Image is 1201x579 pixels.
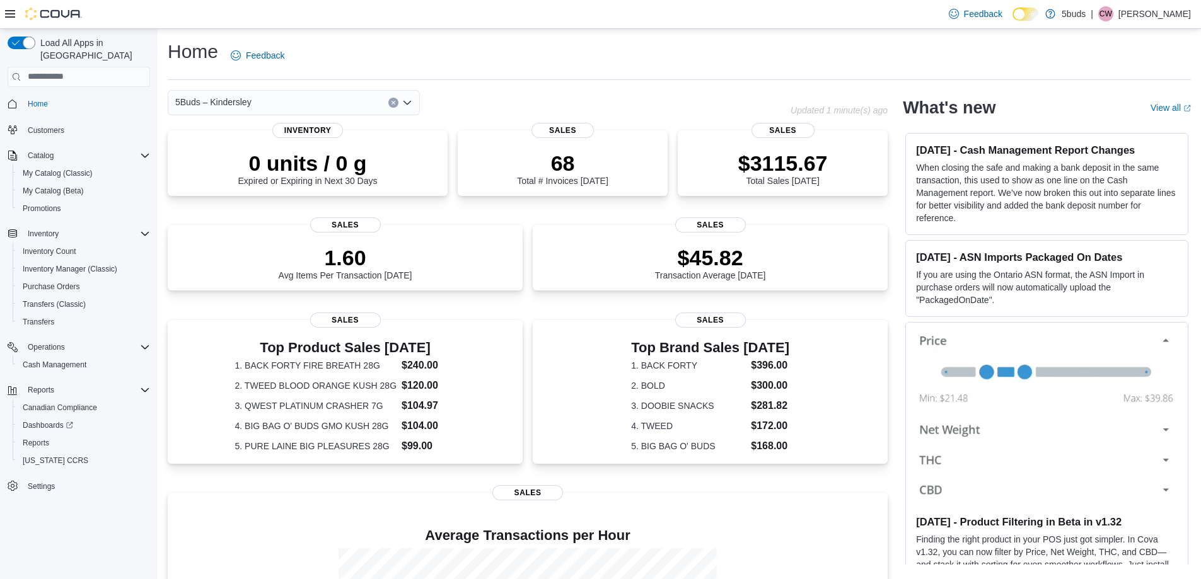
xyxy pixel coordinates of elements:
[18,166,98,181] a: My Catalog (Classic)
[13,200,155,217] button: Promotions
[235,379,397,392] dt: 2. TWEED BLOOD ORANGE KUSH 28G
[8,89,150,528] nav: Complex example
[25,8,82,20] img: Cova
[23,438,49,448] span: Reports
[28,99,48,109] span: Home
[235,399,397,412] dt: 3. QWEST PLATINUM CRASHER 7G
[23,226,150,241] span: Inventory
[631,440,746,452] dt: 5. BIG BAG O' BUDS
[18,357,150,372] span: Cash Management
[531,123,595,138] span: Sales
[28,481,55,491] span: Settings
[751,439,789,454] dd: $168.00
[655,245,766,280] div: Transaction Average [DATE]
[18,400,150,415] span: Canadian Compliance
[18,357,91,372] a: Cash Management
[675,217,746,232] span: Sales
[751,418,789,433] dd: $172.00
[18,435,54,450] a: Reports
[235,359,397,372] dt: 1. BACK FORTY FIRE BREATH 28G
[631,420,746,432] dt: 4. TWEED
[751,378,789,393] dd: $300.00
[3,381,155,399] button: Reports
[916,251,1178,263] h3: [DATE] - ASN Imports Packaged On Dates
[916,515,1178,528] h3: [DATE] - Product Filtering in Beta in v1.32
[1118,6,1191,21] p: [PERSON_NAME]
[944,1,1007,26] a: Feedback
[18,166,150,181] span: My Catalog (Classic)
[18,453,150,468] span: Washington CCRS
[235,440,397,452] dt: 5. PURE LAINE BIG PLEASURES 28G
[1151,103,1191,113] a: View allExternal link
[23,123,69,138] a: Customers
[23,264,117,274] span: Inventory Manager (Classic)
[13,260,155,278] button: Inventory Manager (Classic)
[18,314,59,330] a: Transfers
[23,340,70,355] button: Operations
[28,342,65,352] span: Operations
[631,340,789,355] h3: Top Brand Sales [DATE]
[13,356,155,374] button: Cash Management
[675,312,746,328] span: Sales
[310,217,381,232] span: Sales
[3,225,155,243] button: Inventory
[23,479,60,494] a: Settings
[272,123,343,138] span: Inventory
[13,182,155,200] button: My Catalog (Beta)
[517,151,608,186] div: Total # Invoices [DATE]
[28,125,64,135] span: Customers
[13,434,155,452] button: Reports
[23,382,59,398] button: Reports
[18,183,150,198] span: My Catalog (Beta)
[402,398,456,413] dd: $104.97
[23,360,86,370] span: Cash Management
[18,453,93,468] a: [US_STATE] CCRS
[13,452,155,469] button: [US_STATE] CCRS
[402,98,412,108] button: Open list of options
[751,123,815,138] span: Sales
[238,151,378,186] div: Expired or Expiring in Next 30 Days
[402,378,456,393] dd: $120.00
[3,120,155,139] button: Customers
[1183,105,1191,112] svg: External link
[492,485,563,500] span: Sales
[13,416,155,434] a: Dashboards
[3,147,155,164] button: Catalog
[18,261,122,277] a: Inventory Manager (Classic)
[23,148,59,163] button: Catalog
[279,245,412,270] p: 1.60
[18,418,78,433] a: Dashboards
[1062,6,1086,21] p: 5buds
[238,151,378,176] p: 0 units / 0 g
[402,418,456,433] dd: $104.00
[738,151,828,186] div: Total Sales [DATE]
[3,338,155,356] button: Operations
[246,49,284,62] span: Feedback
[18,297,150,312] span: Transfers (Classic)
[631,359,746,372] dt: 1. BACK FORTY
[18,435,150,450] span: Reports
[23,148,150,163] span: Catalog
[18,297,91,312] a: Transfers (Classic)
[402,439,456,454] dd: $99.00
[18,261,150,277] span: Inventory Manager (Classic)
[23,204,61,214] span: Promotions
[517,151,608,176] p: 68
[1099,6,1112,21] span: CW
[631,399,746,412] dt: 3. DOOBIE SNACKS
[18,201,150,216] span: Promotions
[791,105,888,115] p: Updated 1 minute(s) ago
[175,95,252,110] span: 5Buds – Kindersley
[168,39,218,64] h1: Home
[738,151,828,176] p: $3115.67
[903,98,995,118] h2: What's new
[964,8,1002,20] span: Feedback
[23,478,150,494] span: Settings
[13,313,155,331] button: Transfers
[1012,8,1039,21] input: Dark Mode
[916,144,1178,156] h3: [DATE] - Cash Management Report Changes
[3,95,155,113] button: Home
[13,164,155,182] button: My Catalog (Classic)
[226,43,289,68] a: Feedback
